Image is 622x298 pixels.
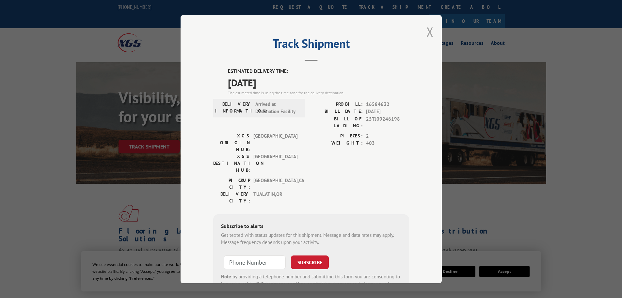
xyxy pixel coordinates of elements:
[291,255,329,269] button: SUBSCRIBE
[311,132,363,140] label: PIECES:
[213,132,250,153] label: XGS ORIGIN HUB:
[224,255,286,269] input: Phone Number
[366,115,409,129] span: 25TJ09246198
[221,273,401,295] div: by providing a telephone number and submitting this form you are consenting to be contacted by SM...
[221,273,232,279] strong: Note:
[311,100,363,108] label: PROBILL:
[253,190,297,204] span: TUALATIN , OR
[213,190,250,204] label: DELIVERY CITY:
[311,115,363,129] label: BILL OF LADING:
[215,100,252,115] label: DELIVERY INFORMATION:
[366,108,409,115] span: [DATE]
[311,108,363,115] label: BILL DATE:
[366,132,409,140] span: 2
[311,140,363,147] label: WEIGHT:
[228,68,409,75] label: ESTIMATED DELIVERY TIME:
[228,90,409,96] div: The estimated time is using the time zone for the delivery destination.
[253,132,297,153] span: [GEOGRAPHIC_DATA]
[255,100,299,115] span: Arrived at Destination Facility
[213,39,409,51] h2: Track Shipment
[253,153,297,173] span: [GEOGRAPHIC_DATA]
[221,231,401,246] div: Get texted with status updates for this shipment. Message and data rates may apply. Message frequ...
[213,153,250,173] label: XGS DESTINATION HUB:
[213,177,250,190] label: PICKUP CITY:
[228,75,409,90] span: [DATE]
[426,23,434,41] button: Close modal
[253,177,297,190] span: [GEOGRAPHIC_DATA] , CA
[366,100,409,108] span: 16584632
[221,222,401,231] div: Subscribe to alerts
[366,140,409,147] span: 403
